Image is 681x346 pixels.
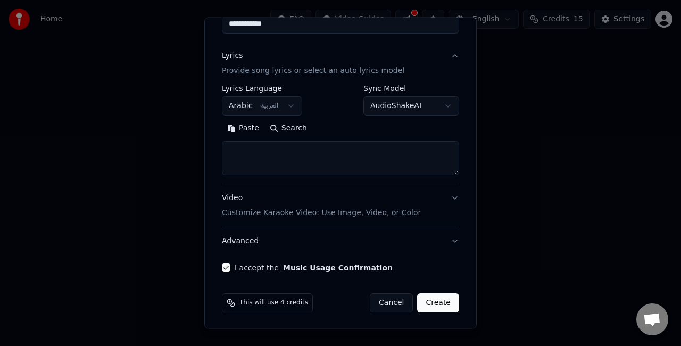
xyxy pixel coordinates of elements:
span: This will use 4 credits [239,299,308,307]
div: Video [222,193,421,218]
button: Paste [222,120,264,137]
p: Customize Karaoke Video: Use Image, Video, or Color [222,208,421,218]
button: Search [264,120,312,137]
label: Sync Model [363,85,459,92]
button: Create [417,293,459,312]
label: I accept the [235,264,393,271]
button: VideoCustomize Karaoke Video: Use Image, Video, or Color [222,184,459,227]
button: Advanced [222,227,459,255]
p: Provide song lyrics or select an auto lyrics model [222,65,404,76]
button: LyricsProvide song lyrics or select an auto lyrics model [222,42,459,85]
div: LyricsProvide song lyrics or select an auto lyrics model [222,85,459,184]
div: Lyrics [222,51,243,61]
label: Lyrics Language [222,85,302,92]
button: Cancel [370,293,413,312]
button: I accept the [283,264,393,271]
